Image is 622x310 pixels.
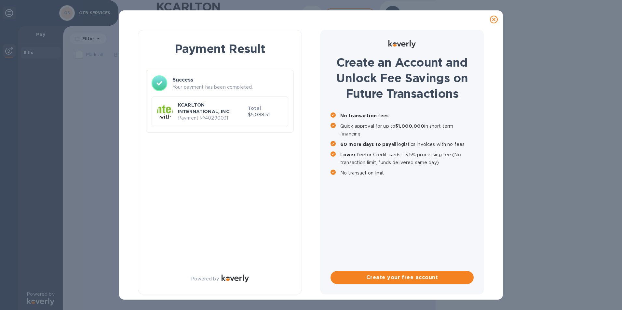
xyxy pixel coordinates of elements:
[395,123,424,129] b: $1,000,000
[340,142,391,147] b: 60 more days to pay
[222,275,249,282] img: Logo
[331,55,474,101] h1: Create an Account and Unlock Fee Savings on Future Transactions
[149,41,291,57] h1: Payment Result
[340,169,474,177] p: No transaction limit
[388,40,416,48] img: Logo
[172,76,288,84] h3: Success
[340,151,474,166] p: for Credit cards - 3.5% processing fee (No transaction limit, funds delivered same day)
[172,84,288,91] p: Your payment has been completed.
[178,115,245,122] p: Payment № 40290031
[248,106,261,111] b: Total
[340,152,365,157] b: Lower fee
[340,113,389,118] b: No transaction fees
[248,111,283,118] p: $5,088.51
[340,122,474,138] p: Quick approval for up to in short term financing
[340,140,474,148] p: all logistics invoices with no fees
[178,102,245,115] p: KCARLTON INTERNATIONAL, INC.
[191,276,219,282] p: Powered by
[331,271,474,284] button: Create your free account
[336,274,468,281] span: Create your free account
